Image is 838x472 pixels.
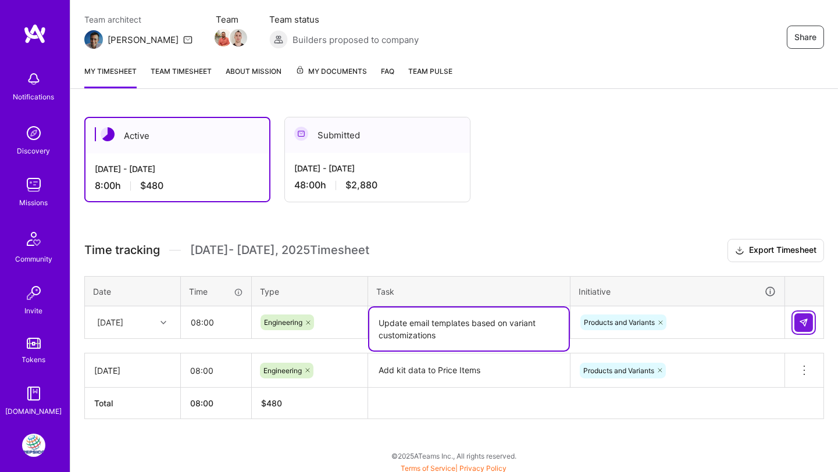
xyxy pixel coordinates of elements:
[735,245,744,257] i: icon Download
[583,366,654,375] span: Products and Variants
[85,118,269,153] div: Active
[151,65,212,88] a: Team timesheet
[294,179,461,191] div: 48:00 h
[215,29,232,47] img: Team Member Avatar
[181,388,252,419] th: 08:00
[216,13,246,26] span: Team
[368,276,570,306] th: Task
[345,179,377,191] span: $2,880
[95,163,260,175] div: [DATE] - [DATE]
[252,276,368,306] th: Type
[584,318,655,327] span: Products and Variants
[22,281,45,305] img: Invite
[408,67,452,76] span: Team Pulse
[27,338,41,349] img: tokens
[108,34,179,46] div: [PERSON_NAME]
[794,31,816,43] span: Share
[20,196,48,209] div: Missions
[84,13,192,26] span: Team architect
[285,117,470,153] div: Submitted
[369,355,569,387] textarea: Add kit data to Price Items
[22,121,45,145] img: discovery
[787,26,824,49] button: Share
[181,355,251,386] input: HH:MM
[261,398,282,408] span: $ 480
[231,28,246,48] a: Team Member Avatar
[19,434,48,457] a: PepsiCo: eCommerce Elixir Development
[22,434,45,457] img: PepsiCo: eCommerce Elixir Development
[101,127,115,141] img: Active
[189,285,243,298] div: Time
[190,243,369,258] span: [DATE] - [DATE] , 2025 Timesheet
[22,173,45,196] img: teamwork
[408,65,452,88] a: Team Pulse
[295,65,367,88] a: My Documents
[84,30,103,49] img: Team Architect
[181,307,251,338] input: HH:MM
[15,253,52,265] div: Community
[369,307,569,351] textarea: Update email templates based on variant customizations
[6,405,62,417] div: [DOMAIN_NAME]
[85,388,181,419] th: Total
[230,29,247,47] img: Team Member Avatar
[264,318,302,327] span: Engineering
[269,30,288,49] img: Builders proposed to company
[381,65,394,88] a: FAQ
[161,320,166,326] i: icon Chevron
[84,243,160,258] span: Time tracking
[794,313,814,332] div: null
[799,318,808,327] img: Submit
[579,285,776,298] div: Initiative
[97,316,123,328] div: [DATE]
[269,13,419,26] span: Team status
[293,34,419,46] span: Builders proposed to company
[85,276,181,306] th: Date
[95,180,260,192] div: 8:00 h
[22,353,46,366] div: Tokens
[183,35,192,44] i: icon Mail
[294,162,461,174] div: [DATE] - [DATE]
[263,366,302,375] span: Engineering
[216,28,231,48] a: Team Member Avatar
[84,65,137,88] a: My timesheet
[23,23,47,44] img: logo
[20,225,48,253] img: Community
[22,67,45,91] img: bell
[13,91,55,103] div: Notifications
[94,364,171,377] div: [DATE]
[17,145,51,157] div: Discovery
[294,127,308,141] img: Submitted
[226,65,281,88] a: About Mission
[22,382,45,405] img: guide book
[25,305,43,317] div: Invite
[728,239,824,262] button: Export Timesheet
[295,65,367,78] span: My Documents
[140,180,163,192] span: $480
[70,441,838,470] div: © 2025 ATeams Inc., All rights reserved.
